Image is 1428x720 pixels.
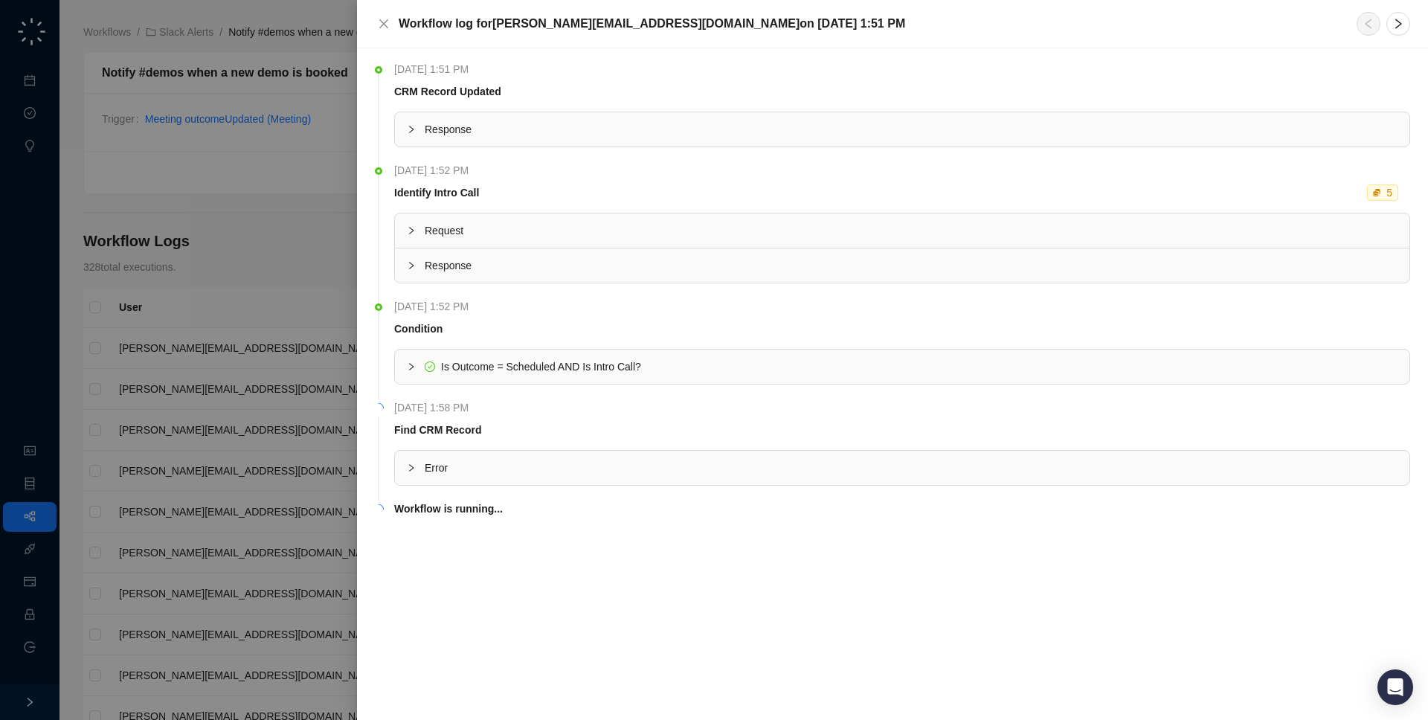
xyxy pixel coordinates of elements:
strong: Workflow is running... [394,503,503,515]
span: [DATE] 1:58 PM [394,399,476,416]
span: collapsed [407,362,416,371]
span: check-circle [425,361,435,372]
span: right [1392,18,1404,30]
div: 5 [1383,185,1395,200]
span: loading [373,504,384,515]
span: collapsed [407,261,416,270]
strong: Find CRM Record [394,424,481,436]
span: [DATE] 1:52 PM [394,162,476,179]
span: Error [425,460,1398,476]
strong: Identify Intro Call [394,187,479,199]
span: collapsed [407,463,416,472]
h5: Workflow log for [PERSON_NAME][EMAIL_ADDRESS][DOMAIN_NAME] on [DATE] 1:51 PM [399,15,905,33]
span: close [378,18,390,30]
span: Response [425,257,1398,274]
span: [DATE] 1:51 PM [394,61,476,77]
span: loading [373,403,384,414]
span: Is Outcome = Scheduled AND Is Intro Call? [441,361,641,373]
span: Request [425,222,1398,239]
strong: Condition [394,323,443,335]
div: Open Intercom Messenger [1377,669,1413,705]
button: Close [375,15,393,33]
span: Response [425,121,1398,138]
span: [DATE] 1:52 PM [394,298,476,315]
strong: CRM Record Updated [394,86,501,97]
span: collapsed [407,125,416,134]
span: collapsed [407,226,416,235]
